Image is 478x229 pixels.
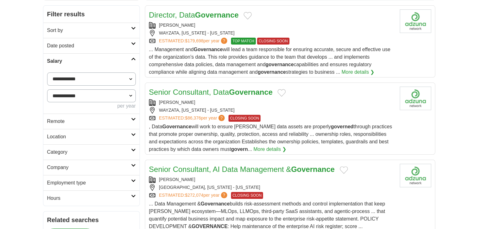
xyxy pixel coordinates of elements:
strong: Governance [229,88,273,96]
a: Date posted [43,38,140,53]
img: Company logo [400,164,431,187]
h2: Remote [47,118,131,125]
button: Add to favorite jobs [277,89,286,97]
strong: Governance [195,11,239,19]
strong: Governance [201,201,229,206]
span: ? [221,38,227,44]
strong: Governance [194,47,223,52]
img: Company logo [400,9,431,33]
h2: Company [47,164,131,171]
div: [PERSON_NAME] [149,99,395,106]
span: , Data will work to ensure [PERSON_NAME] data assets are properly through practices that promote ... [149,124,392,152]
div: [PERSON_NAME] [149,176,395,183]
strong: GOVERNANCE [192,224,228,229]
a: Category [43,144,140,160]
a: ESTIMATED:$86,376per year? [159,115,226,122]
a: Company [43,160,140,175]
span: CLOSING SOON [257,38,289,45]
span: $272,074 [185,193,203,198]
a: Remote [43,114,140,129]
span: $179,698 [185,38,203,43]
h2: Employment type [47,179,131,187]
h2: Hours [47,194,131,202]
strong: Governance [162,124,191,129]
span: CLOSING SOON [228,115,261,122]
strong: governance [258,69,286,75]
span: $86,376 [185,115,201,120]
span: TOP MATCH [231,38,256,45]
h2: Salary [47,57,131,65]
h2: Sort by [47,27,131,34]
span: ? [218,115,225,121]
div: per year [47,102,136,110]
span: CLOSING SOON [231,192,263,199]
h2: Date posted [47,42,131,50]
h2: Filter results [43,6,140,23]
span: ... Data Management & builds risk-assessment methods and control implementation that keep [PERSON... [149,201,385,229]
a: Sort by [43,23,140,38]
a: Employment type [43,175,140,190]
a: Salary [43,53,140,69]
strong: govern [231,146,248,152]
h2: Location [47,133,131,141]
span: ... Management and will lead a team responsible for ensuring accurate, secure and effective use o... [149,47,390,75]
strong: governed [331,124,354,129]
a: More details ❯ [253,146,286,153]
button: Add to favorite jobs [244,12,252,19]
strong: Governance [291,165,335,173]
a: Senior Consultant, DataGovernance [149,88,273,96]
a: Hours [43,190,140,206]
a: Senior Consultant, AI Data Management &Governance [149,165,335,173]
div: [PERSON_NAME] [149,22,395,29]
a: ESTIMATED:$179,698per year? [159,38,228,45]
a: ESTIMATED:$272,074per year? [159,192,228,199]
h2: Related searches [47,215,136,225]
a: More details ❯ [342,68,375,76]
h2: Category [47,148,131,156]
div: WAYZATA, [US_STATE] - [US_STATE] [149,30,395,36]
button: Add to favorite jobs [340,166,348,174]
a: Director, DataGovernance [149,11,239,19]
div: WAYZATA, [US_STATE] - [US_STATE] [149,107,395,114]
span: ? [221,192,227,198]
a: Location [43,129,140,144]
strong: governance [266,62,294,67]
div: [GEOGRAPHIC_DATA], [US_STATE] - [US_STATE] [149,184,395,191]
img: Company logo [400,87,431,110]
